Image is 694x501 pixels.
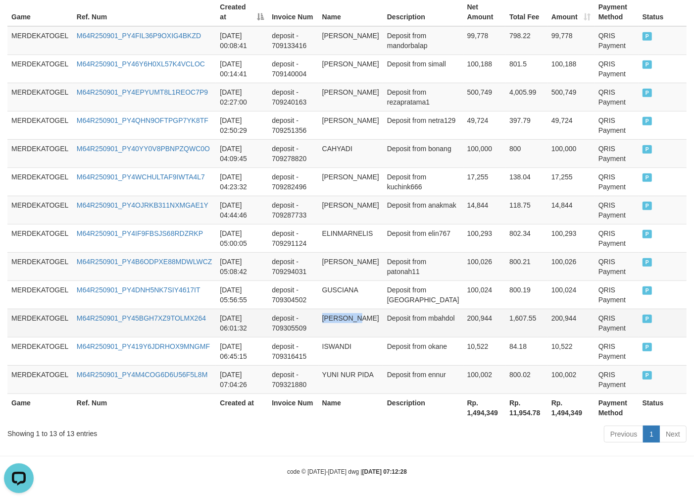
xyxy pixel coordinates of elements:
td: deposit - 709321880 [268,365,318,393]
td: [PERSON_NAME] [318,167,383,196]
td: 798.22 [505,26,547,55]
td: Deposit from patonah11 [383,252,463,280]
a: M64R250901_PY45BGH7XZ9TOLMX264 [77,314,206,322]
td: [DATE] 02:50:29 [216,111,268,139]
td: [DATE] 05:00:05 [216,224,268,252]
td: 200,944 [463,309,505,337]
th: Payment Method [595,393,639,422]
td: QRIS Payment [595,252,639,280]
a: Previous [604,426,644,443]
td: 100,000 [547,139,595,167]
th: Name [318,393,383,422]
td: Deposit from [GEOGRAPHIC_DATA] [383,280,463,309]
td: 100,293 [463,224,505,252]
td: 100,002 [547,365,595,393]
td: QRIS Payment [595,309,639,337]
td: 397.79 [505,111,547,139]
td: 10,522 [463,337,505,365]
td: Deposit from ennur [383,365,463,393]
td: MERDEKATOGEL [7,365,73,393]
td: MERDEKATOGEL [7,167,73,196]
td: deposit - 709251356 [268,111,318,139]
td: QRIS Payment [595,280,639,309]
td: QRIS Payment [595,26,639,55]
td: MERDEKATOGEL [7,252,73,280]
a: M64R250901_PY4OJRKB311NXMGAE1Y [77,201,208,209]
td: MERDEKATOGEL [7,224,73,252]
td: deposit - 709294031 [268,252,318,280]
td: GUSCIANA [318,280,383,309]
small: code © [DATE]-[DATE] dwg | [287,468,407,475]
span: PAID [643,286,652,295]
td: 800 [505,139,547,167]
td: Deposit from rezapratama1 [383,83,463,111]
td: 800.02 [505,365,547,393]
th: Rp. 1,494,349 [547,393,595,422]
a: M64R250901_PY4FIL36P9OXIG4BKZD [77,32,201,40]
td: MERDEKATOGEL [7,55,73,83]
td: ELINMARNELIS [318,224,383,252]
td: [DATE] 06:45:15 [216,337,268,365]
td: 100,188 [463,55,505,83]
span: PAID [643,32,652,41]
td: 100,002 [463,365,505,393]
td: deposit - 709291124 [268,224,318,252]
th: Rp. 11,954.78 [505,393,547,422]
span: PAID [643,202,652,210]
td: QRIS Payment [595,83,639,111]
td: 17,255 [547,167,595,196]
td: QRIS Payment [595,139,639,167]
td: Deposit from okane [383,337,463,365]
td: Deposit from simall [383,55,463,83]
td: deposit - 709304502 [268,280,318,309]
td: [PERSON_NAME] [318,196,383,224]
span: PAID [643,173,652,182]
td: Deposit from mandorbalap [383,26,463,55]
td: Deposit from elin767 [383,224,463,252]
td: 200,944 [547,309,595,337]
td: Deposit from mbahdol [383,309,463,337]
td: 100,000 [463,139,505,167]
a: M64R250901_PY4M4COG6D6U56F5L8M [77,371,208,379]
td: QRIS Payment [595,365,639,393]
td: 500,749 [463,83,505,111]
span: PAID [643,258,652,267]
td: [PERSON_NAME] [318,83,383,111]
td: [PERSON_NAME] [318,26,383,55]
td: 138.04 [505,167,547,196]
td: QRIS Payment [595,167,639,196]
td: 4,005.99 [505,83,547,111]
span: PAID [643,145,652,154]
td: [DATE] 02:27:00 [216,83,268,111]
td: 14,844 [463,196,505,224]
td: 118.75 [505,196,547,224]
td: MERDEKATOGEL [7,83,73,111]
td: 100,293 [547,224,595,252]
td: [DATE] 00:08:41 [216,26,268,55]
td: 500,749 [547,83,595,111]
td: MERDEKATOGEL [7,280,73,309]
span: PAID [643,343,652,351]
td: [PERSON_NAME] [318,55,383,83]
td: [PERSON_NAME] [318,309,383,337]
td: Deposit from kuchink666 [383,167,463,196]
td: [DATE] 05:56:55 [216,280,268,309]
td: QRIS Payment [595,111,639,139]
td: deposit - 709316415 [268,337,318,365]
td: MERDEKATOGEL [7,111,73,139]
td: deposit - 709133416 [268,26,318,55]
a: M64R250901_PY4B6ODPXE88MDWLWCZ [77,258,212,266]
a: M64R250901_PY419Y6JDRHOX9MNGMF [77,342,210,350]
td: MERDEKATOGEL [7,196,73,224]
td: 100,188 [547,55,595,83]
a: Next [659,426,687,443]
th: Invoice Num [268,393,318,422]
td: QRIS Payment [595,224,639,252]
strong: [DATE] 07:12:28 [362,468,407,475]
span: PAID [643,315,652,323]
a: M64R250901_PY4QHN9OFTPGP7YK8TF [77,116,208,124]
td: MERDEKATOGEL [7,337,73,365]
td: [DATE] 05:08:42 [216,252,268,280]
a: M64R250901_PY4EPYUMT8L1REOC7P9 [77,88,208,96]
a: M64R250901_PY4IF9FBSJS68RDZRKP [77,229,203,237]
